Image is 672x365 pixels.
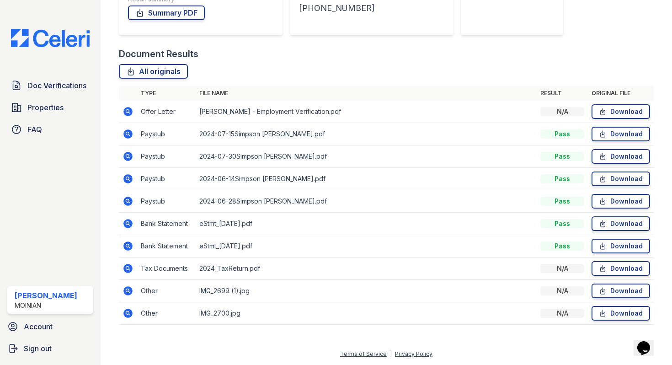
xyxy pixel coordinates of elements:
td: Other [137,280,196,302]
a: Properties [7,98,93,117]
td: Paystub [137,123,196,145]
div: [PHONE_NUMBER] [299,2,444,15]
a: Download [592,284,650,298]
a: Account [4,317,97,336]
div: Pass [540,174,584,183]
td: IMG_2699 (1).jpg [196,280,537,302]
a: Download [592,127,650,141]
th: Original file [588,86,654,101]
a: Download [592,239,650,253]
span: Sign out [24,343,52,354]
span: FAQ [27,124,42,135]
div: Pass [540,197,584,206]
div: N/A [540,264,584,273]
td: [PERSON_NAME] - Employment Verification.pdf [196,101,537,123]
a: Download [592,149,650,164]
span: Account [24,321,53,332]
a: Summary PDF [128,5,205,20]
td: Offer Letter [137,101,196,123]
span: Properties [27,102,64,113]
div: Moinian [15,301,77,310]
a: Doc Verifications [7,76,93,95]
img: CE_Logo_Blue-a8612792a0a2168367f1c8372b55b34899dd931a85d93a1a3d3e32e68fde9ad4.png [4,29,97,47]
div: Pass [540,152,584,161]
th: Result [537,86,588,101]
td: Tax Documents [137,258,196,280]
div: N/A [540,309,584,318]
a: FAQ [7,120,93,139]
div: N/A [540,286,584,295]
iframe: chat widget [634,328,663,356]
a: Download [592,172,650,186]
a: Sign out [4,339,97,358]
td: 2024-06-28Simpson [PERSON_NAME].pdf [196,190,537,213]
td: Paystub [137,190,196,213]
div: Document Results [119,48,198,60]
a: Download [592,306,650,321]
td: Bank Statement [137,235,196,258]
td: 2024-06-14Simpson [PERSON_NAME].pdf [196,168,537,190]
td: eStmt_[DATE].pdf [196,235,537,258]
td: 2024_TaxReturn.pdf [196,258,537,280]
td: IMG_2700.jpg [196,302,537,325]
div: N/A [540,107,584,116]
div: | [390,350,392,357]
a: Download [592,104,650,119]
a: Privacy Policy [395,350,432,357]
span: Doc Verifications [27,80,86,91]
div: Pass [540,219,584,228]
a: All originals [119,64,188,79]
td: eStmt_[DATE].pdf [196,213,537,235]
td: Paystub [137,168,196,190]
th: File name [196,86,537,101]
td: Other [137,302,196,325]
div: Pass [540,242,584,251]
td: 2024-07-30Simpson [PERSON_NAME].pdf [196,145,537,168]
td: Paystub [137,145,196,168]
div: [PERSON_NAME] [15,290,77,301]
a: Download [592,194,650,209]
a: Download [592,216,650,231]
td: 2024-07-15Simpson [PERSON_NAME].pdf [196,123,537,145]
div: Pass [540,129,584,139]
td: Bank Statement [137,213,196,235]
a: Download [592,261,650,276]
th: Type [137,86,196,101]
a: Terms of Service [340,350,387,357]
